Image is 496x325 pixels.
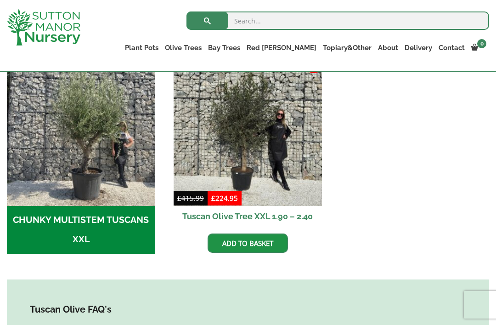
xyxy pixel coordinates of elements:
img: logo [7,9,80,46]
a: Contact [435,41,468,54]
a: Sale! Tuscan Olive Tree XXL 1.90 – 2.40 [174,57,322,227]
a: Bay Trees [205,41,243,54]
a: Topiary&Other [320,41,375,54]
a: About [375,41,401,54]
img: Tuscan Olive Tree XXL 1.90 - 2.40 [174,57,322,206]
img: CHUNKY MULTISTEM TUSCANS XXL [7,57,155,206]
h2: Tuscan Olive Tree XXL 1.90 – 2.40 [174,206,322,227]
bdi: 415.99 [177,194,204,203]
h2: CHUNKY MULTISTEM TUSCANS XXL [7,206,155,254]
a: Add to basket: “Tuscan Olive Tree XXL 1.90 - 2.40” [208,234,288,253]
a: Visit product category CHUNKY MULTISTEM TUSCANS XXL [7,57,155,253]
bdi: 224.95 [211,194,238,203]
h4: Tuscan Olive FAQ's [30,302,466,317]
span: £ [211,194,215,203]
a: Plant Pots [122,41,162,54]
a: Delivery [401,41,435,54]
span: £ [177,194,181,203]
a: Olive Trees [162,41,205,54]
input: Search... [186,11,489,30]
a: 0 [468,41,489,54]
a: Red [PERSON_NAME] [243,41,320,54]
span: 0 [477,39,486,48]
